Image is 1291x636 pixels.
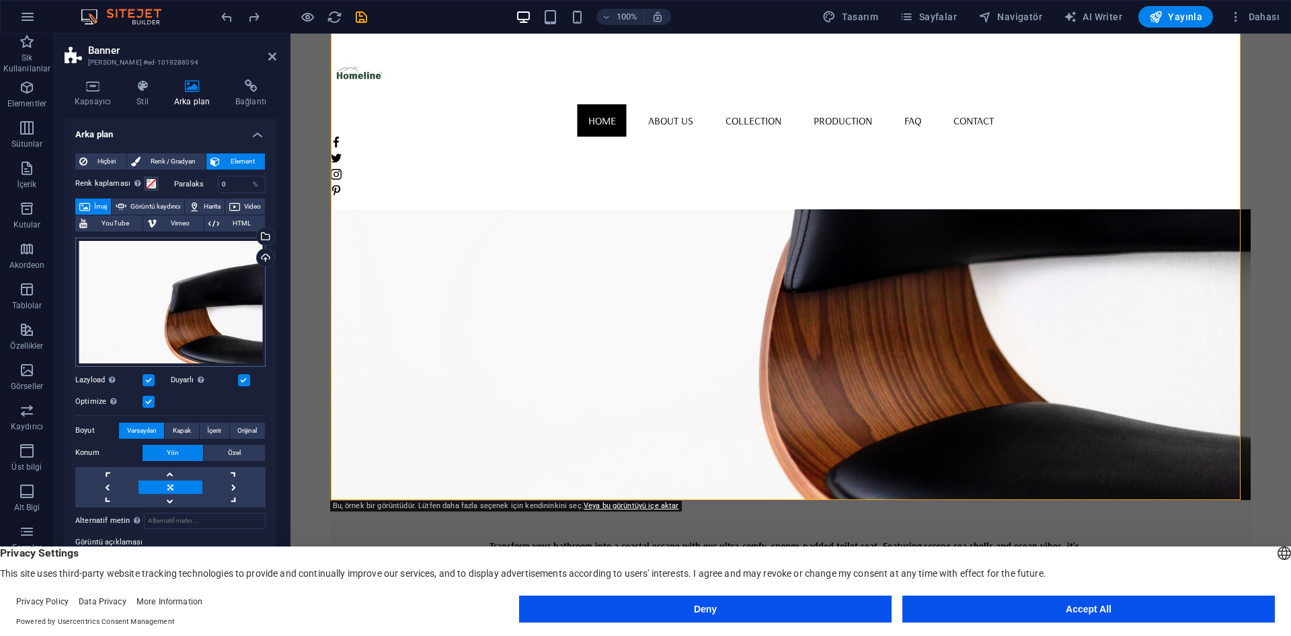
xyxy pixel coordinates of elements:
span: Dahası [1229,10,1280,24]
i: Kaydet (Ctrl+S) [354,9,369,25]
span: Vimeo [161,215,199,232]
span: Tasarım [822,10,878,24]
button: AI Writer [1058,6,1128,28]
span: Yön [167,445,179,461]
h4: Bağlantı [225,79,276,108]
button: Tasarım [817,6,884,28]
button: Kapak [165,423,198,439]
input: Alternatif metin... [144,513,266,529]
button: Orijinal [230,423,265,439]
button: redo [245,9,262,25]
a: Veya bu görüntüyü içe aktar [584,501,679,510]
div: % [246,176,265,192]
label: Optimize [75,394,143,410]
button: Vimeo [143,215,203,232]
span: Özel [228,445,241,461]
button: Dahası [1224,6,1285,28]
label: Görüntü açıklaması [75,534,266,551]
button: Yayınla [1138,6,1213,28]
p: Üst bilgi [11,462,42,472]
span: Renk / Gradyan [145,153,202,170]
button: Harita [185,199,225,215]
label: Konum [75,445,143,461]
i: Yeniden boyutlandırmada yakınlaştırma düzeyini seçilen cihaza uyacak şekilde otomatik olarak ayarla. [652,11,664,23]
span: İçerir [207,423,221,439]
button: YouTube [75,215,143,232]
label: Paralaks [174,180,218,188]
button: undo [219,9,235,25]
p: İçerik [17,179,36,190]
span: Hiçbiri [91,153,122,170]
label: Boyut [75,423,119,439]
button: İmaj [75,199,111,215]
p: Tablolar [12,300,42,311]
button: Renk / Gradyan [127,153,206,170]
button: 100% [596,9,644,25]
span: Varsayılan [127,423,157,439]
span: Orijinal [237,423,257,439]
h4: Kapsayıcı [65,79,126,108]
button: HTML [204,215,265,232]
button: Sayfalar [894,6,962,28]
button: Navigatör [973,6,1048,28]
button: Özel [204,445,265,461]
span: Kapak [173,423,191,439]
div: home-gray.jpg [75,238,266,367]
p: Formlar [12,542,42,553]
label: Duyarlı [171,372,238,388]
button: reload [326,9,342,25]
p: Kutular [13,219,41,230]
button: Hiçbiri [75,153,126,170]
span: HTML [223,215,261,232]
span: Yayınla [1149,10,1202,24]
button: Element [206,153,265,170]
button: Yön [143,445,203,461]
button: save [353,9,369,25]
span: Sayfalar [900,10,957,24]
p: Kaydırıcı [11,421,43,432]
span: Görüntü kaydırıcı [130,199,180,215]
button: Görüntü kaydırıcı [112,199,184,215]
i: Geri al: Görüntüyü değiştir (Ctrl+Z) [219,9,235,25]
span: İmaj [94,199,107,215]
p: Akordeon [9,260,45,271]
h3: [PERSON_NAME] #ed-1019288094 [88,57,249,69]
span: Navigatör [978,10,1042,24]
button: Varsayılan [119,423,164,439]
h4: Arka plan [65,118,276,143]
span: YouTube [91,215,139,232]
p: Sütunlar [11,139,43,149]
h4: Stil [126,79,164,108]
span: Transform your bathroom into a coastal escape with our ultra-comfy, sponge-padded toilet seat. Fe... [199,506,789,565]
img: Editor Logo [77,9,178,25]
h2: Banner [88,44,276,57]
h6: 100% [617,9,638,25]
p: Özellikler [10,341,43,351]
span: Harita [204,199,221,215]
button: İçerir [200,423,229,439]
span: Element [224,153,261,170]
span: AI Writer [1064,10,1122,24]
button: Video [225,199,265,215]
h4: Arka plan [164,79,225,108]
label: Alternatif metin [75,513,144,529]
i: Yinele: Görüntüyü değiştir (Ctrl+Y, ⌘+Y) [246,9,262,25]
i: Sayfayı yeniden yükleyin [327,9,342,25]
p: Elementler [7,98,46,109]
span: Video [244,199,261,215]
p: Görseller [11,381,43,392]
label: Lazyload [75,372,143,388]
p: Alt Bigi [14,502,40,513]
div: Bu, örnek bir görüntüdür. Lütfen daha fazla seçenek için kendininkini seç. [330,501,682,511]
label: Renk kaplaması [75,176,144,192]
